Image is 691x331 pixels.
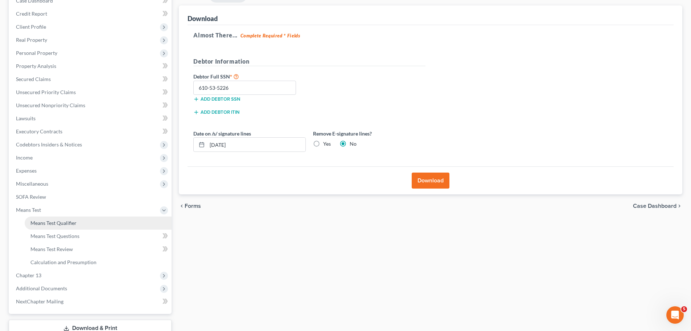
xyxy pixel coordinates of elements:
i: chevron_right [676,203,682,209]
label: Yes [323,140,331,148]
button: Add debtor SSN [193,96,240,102]
button: Add debtor ITIN [193,109,239,115]
span: SOFA Review [16,194,46,200]
span: Executory Contracts [16,128,62,134]
iframe: Intercom live chat [666,306,684,324]
label: Date on /s/ signature lines [193,130,251,137]
button: Download [412,173,449,189]
label: Remove E-signature lines? [313,130,425,137]
span: Expenses [16,167,37,174]
a: Means Test Questions [25,230,172,243]
input: XXX-XX-XXXX [193,81,296,95]
a: SOFA Review [10,190,172,203]
a: Case Dashboard chevron_right [633,203,682,209]
a: Property Analysis [10,60,172,73]
a: Secured Claims [10,73,172,86]
a: NextChapter Mailing [10,295,172,308]
label: Debtor Full SSN [190,72,309,81]
span: Personal Property [16,50,57,56]
span: Means Test Review [30,246,73,252]
span: Codebtors Insiders & Notices [16,141,82,148]
span: Means Test Qualifier [30,220,77,226]
a: Credit Report [10,7,172,20]
a: Means Test Review [25,243,172,256]
a: Unsecured Nonpriority Claims [10,99,172,112]
h5: Almost There... [193,31,668,40]
span: Means Test [16,207,41,213]
span: Real Property [16,37,47,43]
span: Unsecured Nonpriority Claims [16,102,85,108]
span: Additional Documents [16,285,67,291]
a: Executory Contracts [10,125,172,138]
span: Income [16,154,33,161]
i: chevron_left [179,203,185,209]
span: Secured Claims [16,76,51,82]
strong: Complete Required * Fields [240,33,300,39]
label: No [350,140,357,148]
span: Unsecured Priority Claims [16,89,76,95]
span: Property Analysis [16,63,56,69]
a: Unsecured Priority Claims [10,86,172,99]
span: Case Dashboard [633,203,676,209]
span: Miscellaneous [16,181,48,187]
span: 5 [681,306,687,312]
span: Means Test Questions [30,233,79,239]
a: Calculation and Presumption [25,256,172,269]
button: chevron_left Forms [179,203,211,209]
span: NextChapter Mailing [16,298,63,304]
a: Means Test Qualifier [25,217,172,230]
span: Forms [185,203,201,209]
span: Lawsuits [16,115,36,121]
input: MM/DD/YYYY [207,138,305,152]
div: Download [188,14,218,23]
span: Calculation and Presumption [30,259,96,265]
span: Chapter 13 [16,272,41,278]
h5: Debtor Information [193,57,425,66]
span: Client Profile [16,24,46,30]
a: Lawsuits [10,112,172,125]
span: Credit Report [16,11,47,17]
